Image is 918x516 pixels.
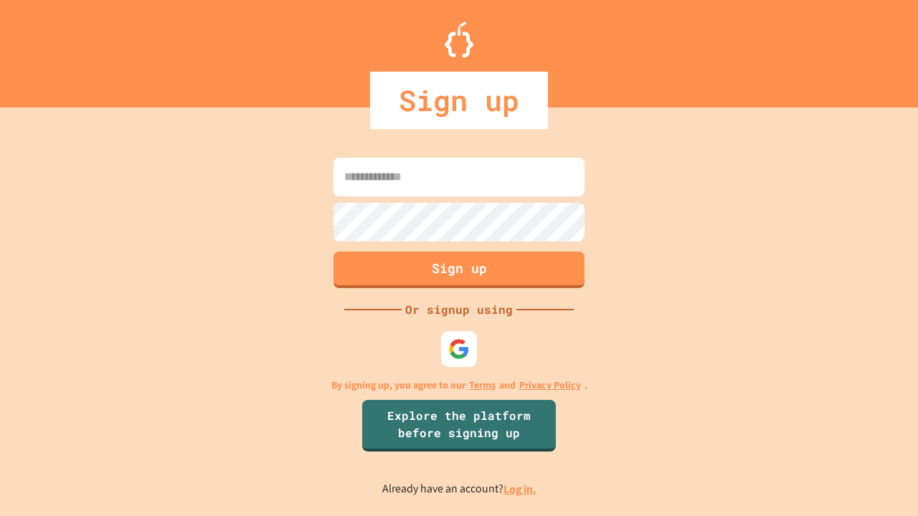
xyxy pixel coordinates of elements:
[469,378,496,393] a: Terms
[333,252,585,288] button: Sign up
[402,301,516,318] div: Or signup using
[382,480,536,498] p: Already have an account?
[331,378,587,393] p: By signing up, you agree to our and .
[445,21,473,57] img: Logo.svg
[448,338,470,360] img: google-icon.svg
[503,482,536,497] a: Log in.
[370,72,548,129] div: Sign up
[519,378,581,393] a: Privacy Policy
[362,400,556,451] a: Explore the platform before signing up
